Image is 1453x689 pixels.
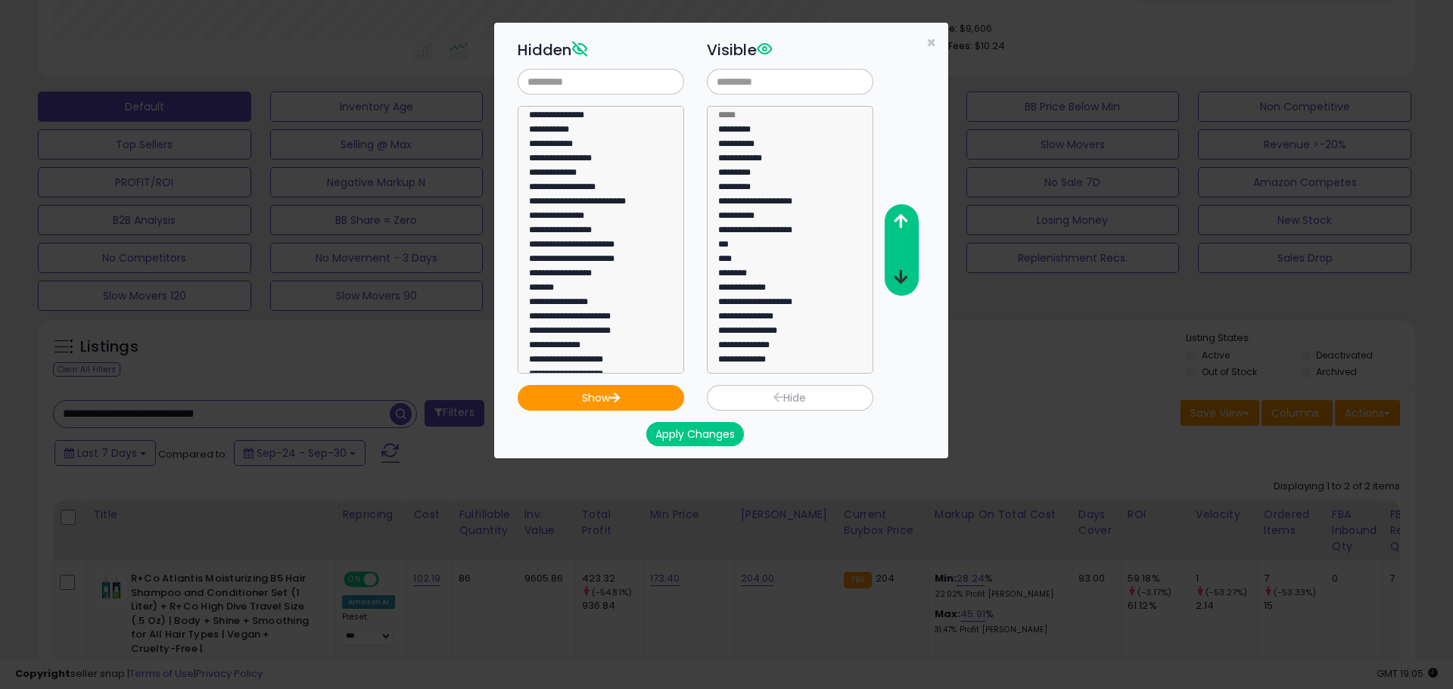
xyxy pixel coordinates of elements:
button: Hide [707,385,873,411]
h3: Hidden [518,39,684,61]
button: Show [518,385,684,411]
span: × [926,32,936,54]
h3: Visible [707,39,873,61]
button: Apply Changes [646,422,744,446]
